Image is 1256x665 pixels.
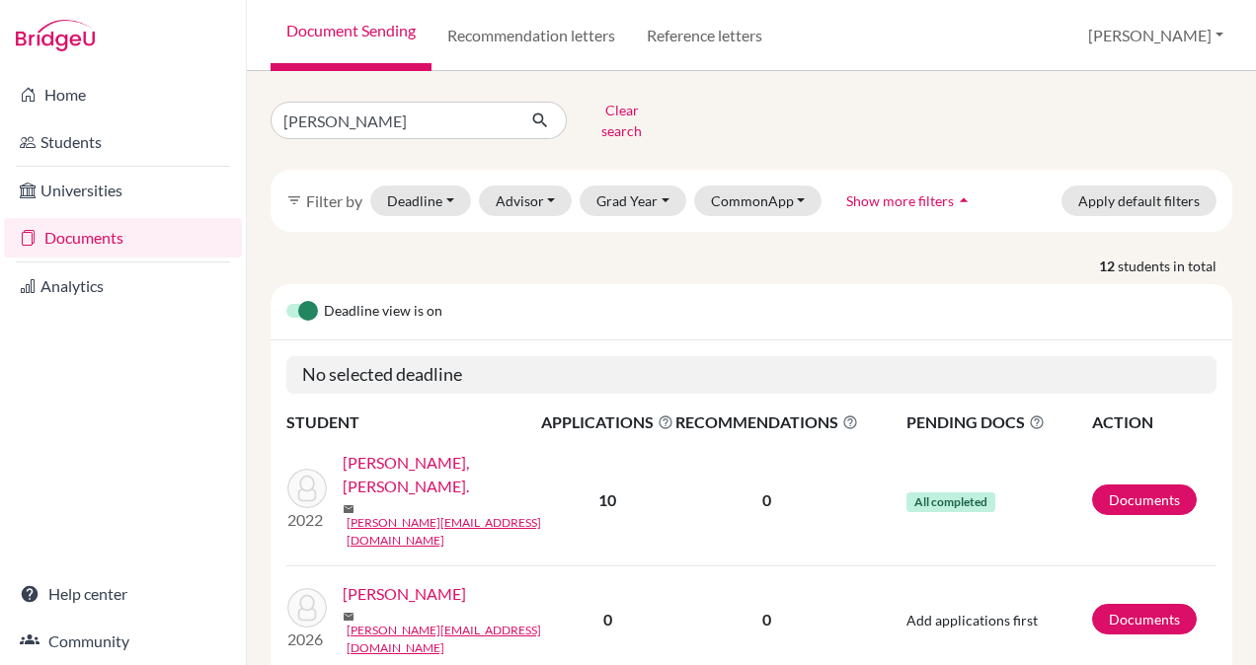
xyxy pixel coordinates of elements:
[829,185,990,216] button: Show more filtersarrow_drop_up
[846,192,954,209] span: Show more filters
[4,218,242,258] a: Documents
[16,20,95,51] img: Bridge-U
[287,588,327,628] img: Abueideh, Omar
[4,122,242,162] a: Students
[4,622,242,661] a: Community
[1091,409,1217,435] th: ACTION
[1079,17,1232,54] button: [PERSON_NAME]
[675,410,858,434] span: RECOMMENDATIONS
[675,608,858,631] p: 0
[598,490,616,509] b: 10
[1118,256,1232,276] span: students in total
[954,190,974,210] i: arrow_drop_up
[906,492,995,512] span: All completed
[4,266,242,306] a: Analytics
[1061,185,1217,216] button: Apply default filters
[324,300,442,324] span: Deadline view is on
[580,185,686,216] button: Grad Year
[343,451,554,498] a: [PERSON_NAME], [PERSON_NAME].
[694,185,823,216] button: CommonApp
[1092,604,1197,634] a: Documents
[567,95,676,146] button: Clear search
[286,356,1217,394] h5: No selected deadline
[370,185,471,216] button: Deadline
[1099,256,1118,276] strong: 12
[603,610,612,628] b: 0
[541,410,673,434] span: APPLICATIONS
[343,503,354,515] span: mail
[286,409,540,435] th: STUDENT
[906,612,1038,628] span: Add applications first
[287,508,327,532] p: 2022
[479,185,573,216] button: Advisor
[675,488,858,512] p: 0
[286,192,302,208] i: filter_list
[4,574,242,614] a: Help center
[4,75,242,114] a: Home
[4,171,242,210] a: Universities
[306,191,362,210] span: Filter by
[343,611,354,623] span: mail
[343,582,466,606] a: [PERSON_NAME]
[347,622,554,657] a: [PERSON_NAME][EMAIL_ADDRESS][DOMAIN_NAME]
[347,514,554,550] a: [PERSON_NAME][EMAIL_ADDRESS][DOMAIN_NAME]
[287,469,327,508] img: Abdul Aziz, Omar.
[1092,484,1197,515] a: Documents
[906,410,1090,434] span: PENDING DOCS
[271,102,515,139] input: Find student by name...
[287,628,327,651] p: 2026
